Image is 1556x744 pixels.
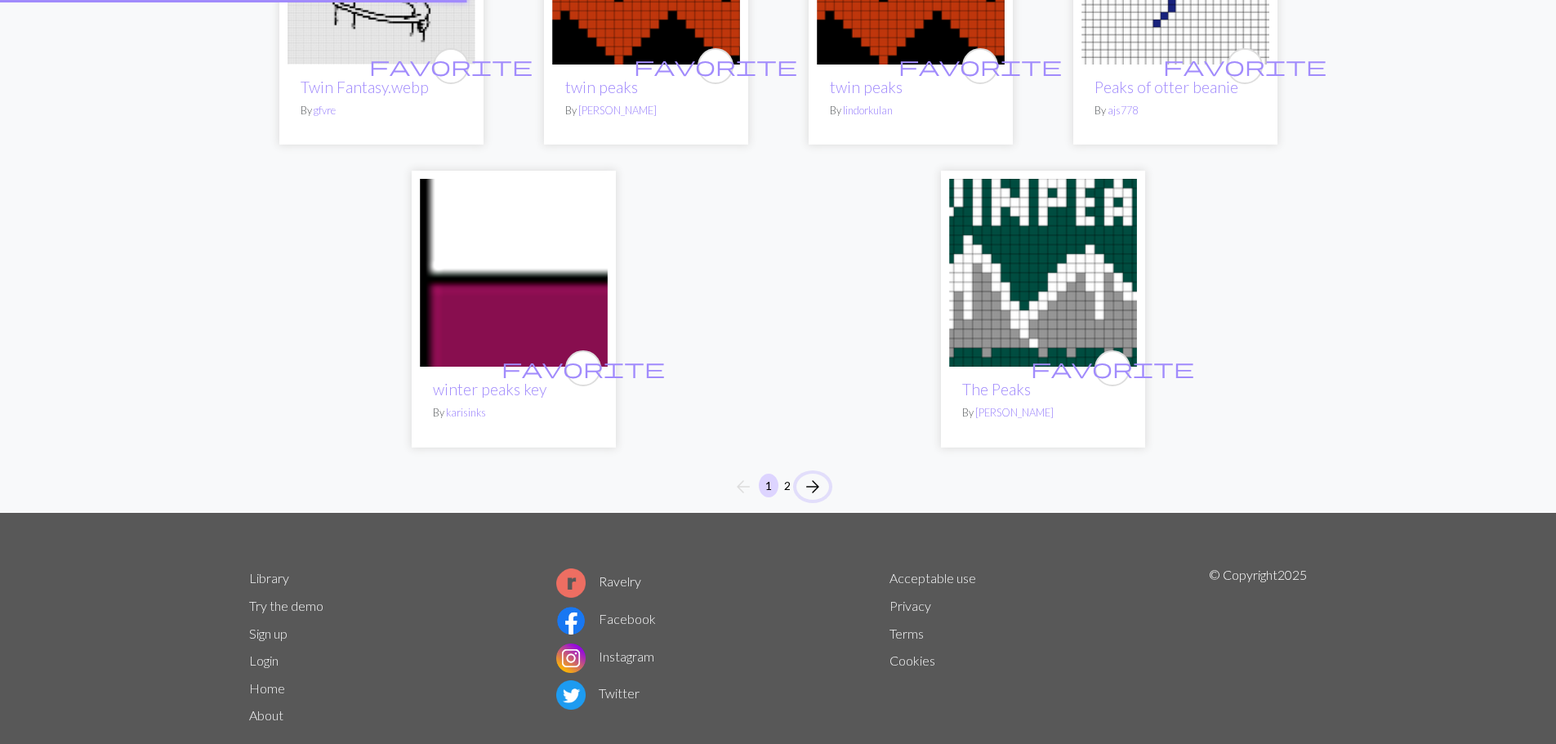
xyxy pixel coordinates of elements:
span: favorite [502,355,665,381]
img: Ravelry logo [556,568,586,598]
a: twin peaks [830,78,903,96]
a: Ravelry [556,573,641,589]
span: favorite [369,53,533,78]
span: favorite [634,53,797,78]
button: Next [796,474,829,500]
a: Home [249,680,285,696]
button: favourite [698,48,733,84]
a: [PERSON_NAME] [975,406,1054,419]
a: Privacy [889,598,931,613]
a: winter peaks key [433,380,546,399]
img: Twitter logo [556,680,586,710]
span: arrow_forward [803,475,823,498]
i: favourite [634,50,797,82]
button: favourite [1227,48,1263,84]
a: gfvre [314,104,336,117]
a: winter peaks key [420,263,608,278]
a: Instagram [556,648,654,664]
span: favorite [1031,355,1194,381]
p: By [301,103,462,118]
i: favourite [898,50,1062,82]
p: By [830,103,992,118]
a: The Peaks [949,263,1137,278]
button: favourite [962,48,998,84]
p: © Copyright 2025 [1209,565,1307,730]
button: favourite [433,48,469,84]
a: Login [249,653,279,668]
i: favourite [502,352,665,385]
a: Cookies [889,653,935,668]
i: favourite [1163,50,1326,82]
i: favourite [1031,352,1194,385]
p: By [433,405,595,421]
a: karisinks [446,406,486,419]
a: Facebook [556,611,656,626]
a: ajs778 [1108,104,1138,117]
i: favourite [369,50,533,82]
a: The Peaks [962,380,1031,399]
img: Facebook logo [556,606,586,635]
a: Acceptable use [889,570,976,586]
img: winter peaks key [420,179,608,367]
img: Instagram logo [556,644,586,673]
a: Twitter [556,685,640,701]
a: Sign up [249,626,288,641]
p: By [1095,103,1256,118]
button: favourite [1095,350,1130,386]
button: 2 [778,474,797,497]
a: Twin Fantasy.webp [301,78,429,96]
p: By [565,103,727,118]
span: favorite [898,53,1062,78]
i: Next [803,477,823,497]
p: By [962,405,1124,421]
nav: Page navigation [727,474,829,500]
a: lindorkulan [843,104,893,117]
button: 1 [759,474,778,497]
a: Library [249,570,289,586]
a: About [249,707,283,723]
span: favorite [1163,53,1326,78]
a: Terms [889,626,924,641]
a: Peaks of otter beanie [1095,78,1238,96]
a: Try the demo [249,598,323,613]
a: [PERSON_NAME] [578,104,657,117]
a: twin peaks [565,78,638,96]
button: favourite [565,350,601,386]
img: The Peaks [949,179,1137,367]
